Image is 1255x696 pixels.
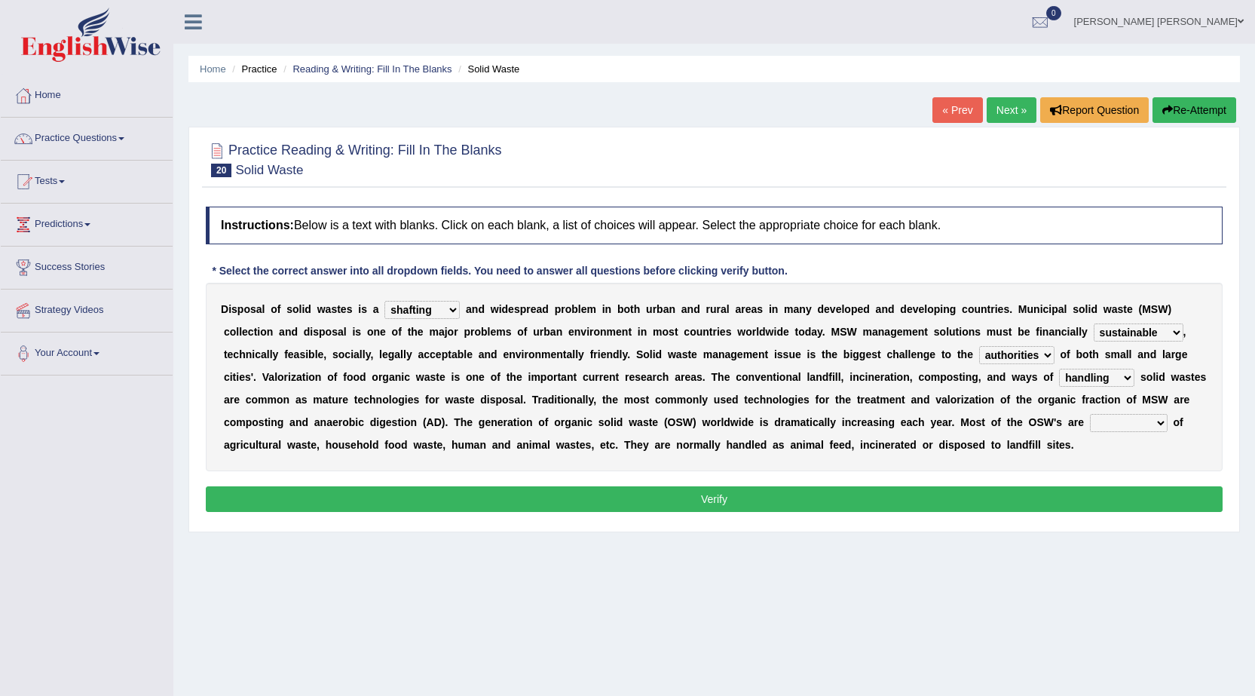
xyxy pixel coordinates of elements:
b: e [907,303,913,315]
b: o [593,326,600,338]
b: ( [1138,303,1142,315]
b: p [1051,303,1058,315]
b: i [1048,303,1051,315]
b: r [706,303,710,315]
b: l [841,303,844,315]
b: . [822,326,825,338]
b: t [987,303,991,315]
b: v [913,303,919,315]
b: o [1079,303,1085,315]
b: o [663,326,669,338]
b: n [969,326,975,338]
b: l [1085,303,1088,315]
b: r [713,326,717,338]
b: n [687,303,694,315]
b: w [766,326,774,338]
b: d [478,303,485,315]
b: o [326,326,332,338]
button: Verify [206,486,1223,512]
b: , [1183,326,1186,338]
b: l [270,348,273,360]
b: n [772,303,779,315]
b: s [934,326,940,338]
b: n [246,348,253,360]
b: t [795,326,799,338]
b: n [605,303,612,315]
b: f [398,326,402,338]
b: s [669,326,675,338]
b: a [537,303,543,315]
b: o [927,303,934,315]
b: o [968,303,975,315]
b: u [696,326,703,338]
b: w [491,303,499,315]
b: l [299,303,302,315]
a: Tests [1,161,173,198]
b: b [543,326,550,338]
b: s [331,303,337,315]
b: m [653,326,662,338]
b: w [737,326,745,338]
b: p [555,303,562,315]
b: m [863,326,872,338]
b: n [373,326,380,338]
b: i [257,326,260,338]
b: a [326,303,332,315]
b: l [267,348,270,360]
b: r [990,303,994,315]
b: d [542,303,549,315]
b: v [830,303,836,315]
b: n [622,326,629,338]
b: a [373,303,379,315]
b: a [735,303,741,315]
b: o [230,326,237,338]
b: s [1003,303,1009,315]
b: o [940,326,947,338]
b: s [231,303,237,315]
b: u [710,303,717,315]
b: r [540,326,543,338]
b: i [940,303,943,315]
b: n [1033,303,1040,315]
b: a [256,303,262,315]
b: t [1123,303,1127,315]
b: y [817,326,822,338]
b: a [884,326,890,338]
b: a [1048,326,1055,338]
b: l [1079,326,1082,338]
b: s [355,326,361,338]
b: i [769,303,772,315]
b: s [757,303,763,315]
b: o [624,303,631,315]
a: Home [1,75,173,112]
b: e [836,303,842,315]
b: m [429,326,438,338]
b: o [260,326,267,338]
b: s [299,348,305,360]
b: a [721,303,727,315]
b: l [236,326,239,338]
b: o [844,303,851,315]
b: n [285,326,292,338]
b: o [798,326,805,338]
b: i [352,326,355,338]
b: n [641,326,647,338]
b: t [924,326,928,338]
b: u [1027,303,1034,315]
b: o [690,326,696,338]
b: n [878,326,885,338]
b: e [490,326,496,338]
small: Solid Waste [235,163,303,177]
b: o [271,303,277,315]
b: t [630,303,634,315]
a: Strategy Videos [1,290,173,327]
b: t [1009,326,1012,338]
a: Your Account [1,333,173,370]
b: e [897,326,903,338]
b: e [242,326,248,338]
b: a [261,348,267,360]
b: i [773,326,776,338]
b: l [946,326,949,338]
b: e [616,326,622,338]
b: f [284,348,288,360]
